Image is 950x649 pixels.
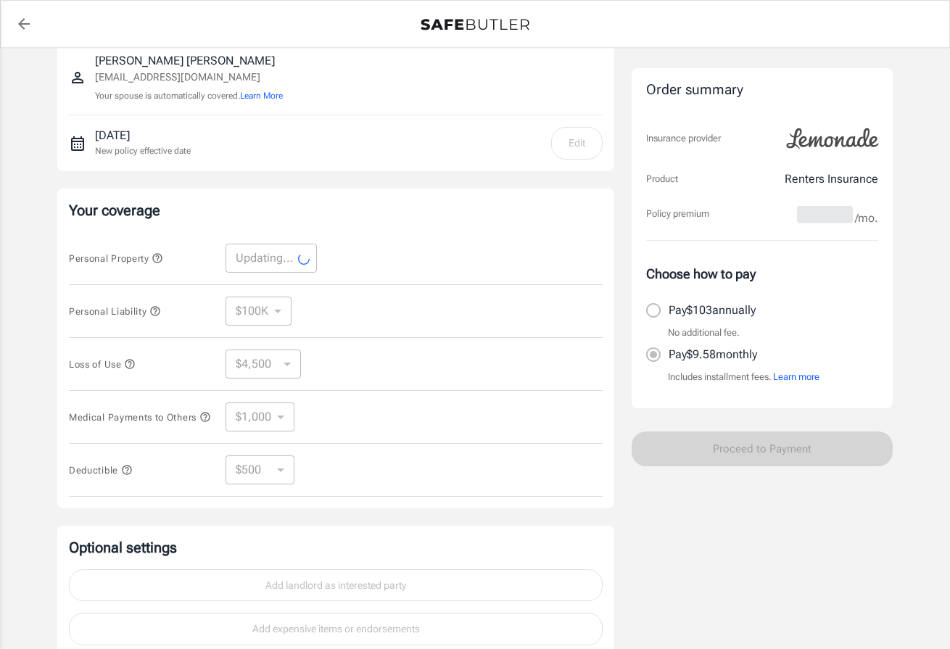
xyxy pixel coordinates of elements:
[240,89,283,102] button: Learn More
[421,19,529,30] img: Back to quotes
[646,172,678,186] p: Product
[646,131,721,146] p: Insurance provider
[95,52,283,70] p: [PERSON_NAME] [PERSON_NAME]
[669,346,757,363] p: Pay $9.58 monthly
[778,118,887,159] img: Lemonade
[773,370,819,384] button: Learn more
[95,144,191,157] p: New policy effective date
[669,302,756,319] p: Pay $103 annually
[855,208,878,228] span: /mo.
[646,264,878,284] p: Choose how to pay
[668,326,740,340] p: No additional fee.
[69,465,133,476] span: Deductible
[69,302,161,320] button: Personal Liability
[69,461,133,479] button: Deductible
[69,135,86,152] svg: New policy start date
[69,355,136,373] button: Loss of Use
[668,370,819,384] p: Includes installment fees.
[69,200,603,220] p: Your coverage
[95,89,283,103] p: Your spouse is automatically covered.
[69,253,163,264] span: Personal Property
[69,306,161,317] span: Personal Liability
[785,170,878,188] p: Renters Insurance
[69,359,136,370] span: Loss of Use
[69,408,211,426] button: Medical Payments to Others
[69,537,603,558] p: Optional settings
[646,80,878,101] div: Order summary
[9,9,38,38] a: back to quotes
[69,249,163,267] button: Personal Property
[69,412,211,423] span: Medical Payments to Others
[95,70,283,85] p: [EMAIL_ADDRESS][DOMAIN_NAME]
[646,207,709,221] p: Policy premium
[95,127,191,144] p: [DATE]
[69,69,86,86] svg: Insured person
